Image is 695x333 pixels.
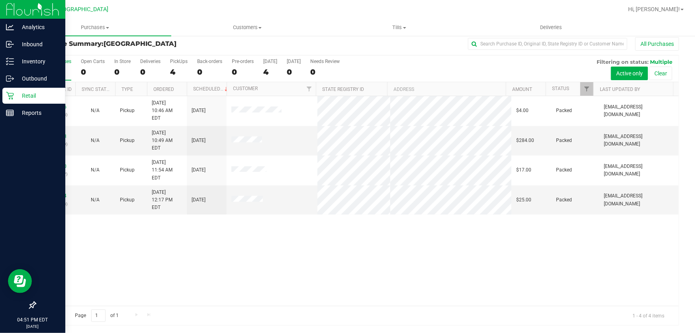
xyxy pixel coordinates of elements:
[91,108,100,113] span: Not Applicable
[263,59,277,64] div: [DATE]
[104,40,176,47] span: [GEOGRAPHIC_DATA]
[635,37,679,51] button: All Purchases
[530,24,573,31] span: Deliveries
[152,159,182,182] span: [DATE] 11:54 AM EDT
[387,82,506,96] th: Address
[4,323,62,329] p: [DATE]
[54,6,109,13] span: [GEOGRAPHIC_DATA]
[6,109,14,117] inline-svg: Reports
[152,189,182,212] span: [DATE] 12:17 PM EDT
[153,87,174,92] a: Ordered
[232,67,254,77] div: 0
[120,166,135,174] span: Pickup
[597,59,648,65] span: Filtering on status:
[152,129,182,152] span: [DATE] 10:49 AM EDT
[170,67,188,77] div: 4
[14,22,62,32] p: Analytics
[35,40,250,47] h3: Purchase Summary:
[172,24,323,31] span: Customers
[81,67,105,77] div: 0
[232,59,254,64] div: Pre-orders
[120,137,135,144] span: Pickup
[323,19,476,36] a: Tills
[91,197,100,203] span: Not Applicable
[512,87,532,92] a: Amount
[556,196,572,204] span: Packed
[475,19,627,36] a: Deliveries
[114,67,131,77] div: 0
[120,196,135,204] span: Pickup
[192,137,206,144] span: [DATE]
[152,99,182,122] span: [DATE] 10:46 AM EDT
[6,92,14,100] inline-svg: Retail
[121,87,133,92] a: Type
[192,107,206,114] span: [DATE]
[91,137,100,144] button: N/A
[91,138,100,143] span: Not Applicable
[19,24,171,31] span: Purchases
[91,309,106,322] input: 1
[552,86,569,91] a: Status
[611,67,648,80] button: Active only
[14,108,62,118] p: Reports
[8,269,32,293] iframe: Resource center
[516,107,529,114] span: $4.00
[6,75,14,83] inline-svg: Outbound
[556,137,572,144] span: Packed
[650,59,672,65] span: Multiple
[14,91,62,100] p: Retail
[626,309,671,321] span: 1 - 4 of 4 items
[322,87,364,92] a: State Registry ID
[324,24,475,31] span: Tills
[114,59,131,64] div: In Store
[193,86,229,92] a: Scheduled
[68,309,125,322] span: Page of 1
[604,192,674,207] span: [EMAIL_ADDRESS][DOMAIN_NAME]
[140,59,161,64] div: Deliveries
[310,67,340,77] div: 0
[170,59,188,64] div: PickUps
[263,67,277,77] div: 4
[197,67,222,77] div: 0
[310,59,340,64] div: Needs Review
[604,133,674,148] span: [EMAIL_ADDRESS][DOMAIN_NAME]
[91,167,100,173] span: Not Applicable
[91,107,100,114] button: N/A
[120,107,135,114] span: Pickup
[14,57,62,66] p: Inventory
[140,67,161,77] div: 0
[604,163,674,178] span: [EMAIL_ADDRESS][DOMAIN_NAME]
[516,196,531,204] span: $25.00
[192,196,206,204] span: [DATE]
[604,103,674,118] span: [EMAIL_ADDRESS][DOMAIN_NAME]
[14,74,62,83] p: Outbound
[19,19,171,36] a: Purchases
[233,86,258,91] a: Customer
[82,87,112,92] a: Sync Status
[171,19,323,36] a: Customers
[516,137,534,144] span: $284.00
[4,316,62,323] p: 04:51 PM EDT
[6,23,14,31] inline-svg: Analytics
[91,196,100,204] button: N/A
[600,87,640,92] a: Last Updated By
[556,107,572,114] span: Packed
[192,166,206,174] span: [DATE]
[91,166,100,174] button: N/A
[303,82,316,96] a: Filter
[287,59,301,64] div: [DATE]
[287,67,301,77] div: 0
[516,166,531,174] span: $17.00
[6,40,14,48] inline-svg: Inbound
[6,57,14,65] inline-svg: Inventory
[580,82,593,96] a: Filter
[197,59,222,64] div: Back-orders
[81,59,105,64] div: Open Carts
[628,6,680,12] span: Hi, [PERSON_NAME]!
[649,67,672,80] button: Clear
[14,39,62,49] p: Inbound
[556,166,572,174] span: Packed
[468,38,627,50] input: Search Purchase ID, Original ID, State Registry ID or Customer Name...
